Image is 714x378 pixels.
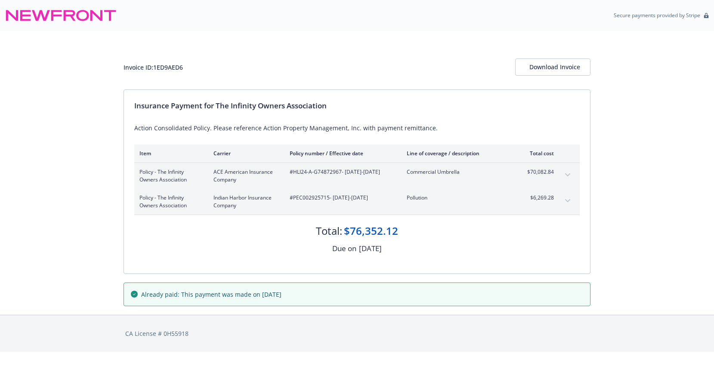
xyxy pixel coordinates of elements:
[614,12,700,19] p: Secure payments provided by Stripe
[359,243,382,254] div: [DATE]
[529,59,576,75] div: Download Invoice
[561,168,575,182] button: expand content
[213,150,276,157] div: Carrier
[290,194,393,202] span: #PEC002925715 - [DATE]-[DATE]
[332,243,356,254] div: Due on
[124,63,183,72] div: Invoice ID: 1ED9AED6
[134,163,580,189] div: Policy - The Infinity Owners AssociationACE American Insurance Company#HLI24-A-G74872967- [DATE]-...
[213,168,276,184] span: ACE American Insurance Company
[139,168,200,184] span: Policy - The Infinity Owners Association
[522,168,554,176] span: $70,082.84
[344,224,398,238] div: $76,352.12
[407,168,508,176] span: Commercial Umbrella
[134,123,580,132] div: Action Consolidated Policy. Please reference Action Property Management, Inc. with payment remitt...
[522,194,554,202] span: $6,269.28
[407,194,508,202] span: Pollution
[561,194,575,208] button: expand content
[407,150,508,157] div: Line of coverage / description
[515,58,590,76] button: Download Invoice
[522,150,554,157] div: Total cost
[134,100,580,111] div: Insurance Payment for The Infinity Owners Association
[134,189,580,215] div: Policy - The Infinity Owners AssociationIndian Harbor Insurance Company#PEC002925715- [DATE]-[DAT...
[213,194,276,209] span: Indian Harbor Insurance Company
[139,150,200,157] div: Item
[141,290,281,299] span: Already paid: This payment was made on [DATE]
[316,224,342,238] div: Total:
[125,329,589,338] div: CA License # 0H55918
[290,150,393,157] div: Policy number / Effective date
[139,194,200,209] span: Policy - The Infinity Owners Association
[290,168,393,176] span: #HLI24-A-G74872967 - [DATE]-[DATE]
